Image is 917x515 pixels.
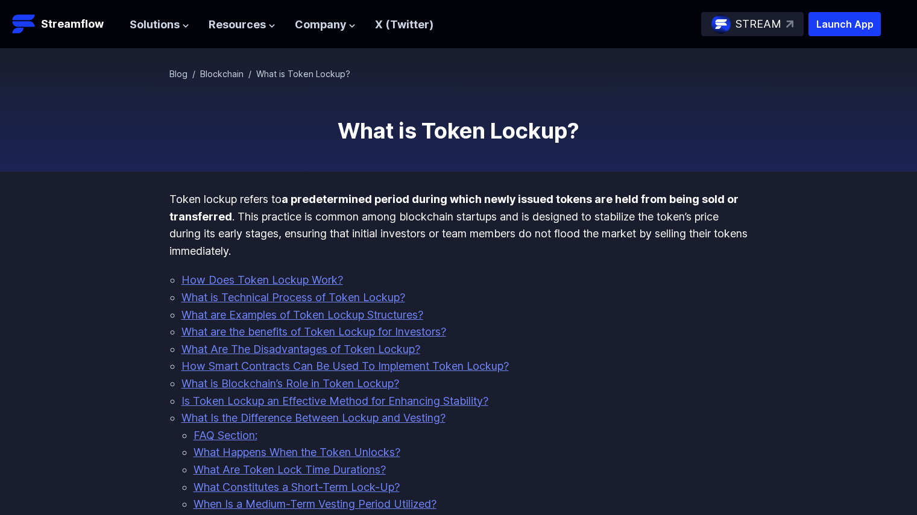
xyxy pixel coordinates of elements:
img: top-right-arrow.svg [786,20,793,28]
span: Resources [209,16,266,34]
h1: What is Token Lockup? [169,119,748,143]
img: Streamflow Logo [12,12,36,36]
a: What is Blockchain’s Role in Token Lockup? [181,377,399,390]
span: Company [295,16,346,34]
a: What Are The Disadvantages of Token Lockup? [181,343,420,355]
a: Blockchain [200,69,244,79]
button: Launch App [808,12,881,36]
p: STREAM [736,16,781,33]
span: Solutions [130,16,180,34]
button: Company [295,16,356,34]
a: What are the benefits of Token Lockup for Investors? [181,325,446,338]
a: What Is the Difference Between Lockup and Vesting? [181,411,446,424]
a: X (Twitter) [375,18,433,31]
a: What Happens When the Token Unlocks? [194,446,400,458]
strong: a predetermined period during which newly issued tokens are held from being sold or transferred [169,193,739,223]
a: What are Examples of Token Lockup Structures? [181,308,423,321]
span: / [248,69,251,79]
a: What Are Token Lock Time Durations? [194,463,386,476]
button: Resources [209,16,276,34]
a: When Is a Medium-Term Vesting Period Utilized? [194,498,436,510]
a: Blog [169,69,187,79]
a: What is Technical Process of Token Lockup? [181,291,405,304]
p: Token lockup refers to . This practice is common among blockchain startups and is designed to sta... [169,191,748,260]
a: Streamflow [12,12,118,36]
a: How Does Token Lockup Work? [181,273,343,286]
button: Solutions [130,16,189,34]
img: streamflow-logo-circle.png [711,14,731,34]
a: FAQ Section: [194,429,257,442]
span: What is Token Lockup? [256,69,350,79]
a: STREAM [701,12,804,36]
a: What Constitutes a Short-Term Lock-Up? [194,481,400,493]
a: How Smart Contracts Can Be Used To Implement Token Lockup? [181,360,509,372]
span: / [192,69,195,79]
a: Is Token Lockup an Effective Method for Enhancing Stability? [181,395,488,407]
p: Streamflow [41,16,104,33]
